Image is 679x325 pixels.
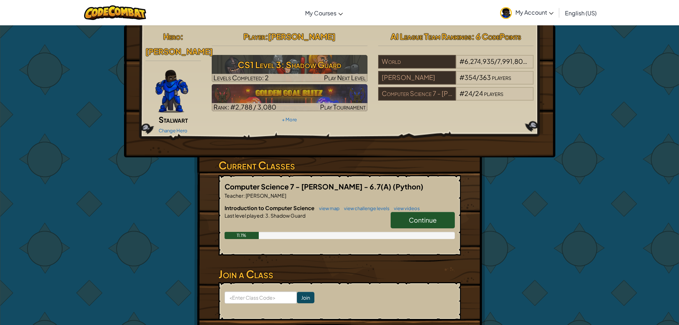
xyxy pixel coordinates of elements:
a: view videos [390,205,420,211]
a: My Courses [302,3,346,22]
span: English (US) [565,9,597,17]
a: view map [315,205,340,211]
span: [PERSON_NAME] [245,192,286,199]
div: Computer Science 7 - [PERSON_NAME] - 6.7(A) [378,87,456,101]
a: [PERSON_NAME]#354/363players [378,78,534,86]
span: 3. [264,212,270,219]
input: Join [297,292,314,303]
h3: CS1 Level 3: Shadow Guard [212,57,367,73]
span: : [265,31,268,41]
h3: Join a Class [218,266,461,282]
span: Play Next Level [324,73,366,82]
span: Player [243,31,265,41]
input: <Enter Class Code> [225,291,297,304]
span: Play Tournament [320,103,366,111]
span: Computer Science 7 - [PERSON_NAME] - 6.7(A) [225,182,393,191]
span: : [180,31,183,41]
span: 7,991,802 [497,57,527,65]
div: 11.1% [225,232,259,239]
span: AI League Team Rankings [391,31,472,41]
a: Computer Science 7 - [PERSON_NAME] - 6.7(A)#24/24players [378,94,534,102]
span: Teacher [225,192,243,199]
span: : 6 CodePoints [472,31,521,41]
span: My Courses [305,9,336,17]
span: : [263,212,264,219]
span: # [459,57,464,65]
span: : [243,192,245,199]
img: CS1 Level 3: Shadow Guard [212,55,367,82]
div: [PERSON_NAME] [378,71,456,85]
span: [PERSON_NAME] [268,31,335,41]
span: 24 [464,89,472,97]
h3: Current Classes [218,157,461,173]
img: CodeCombat logo [84,5,146,20]
a: My Account [497,1,557,24]
a: Play Next Level [212,55,367,82]
span: Rank: #2,788 / 3,080 [214,103,276,111]
span: 6,274,935 [464,57,494,65]
span: My Account [515,9,554,16]
span: Hero [163,31,180,41]
a: Rank: #2,788 / 3,080Play Tournament [212,84,367,111]
span: Levels Completed: 2 [214,73,269,82]
span: 354 [464,73,476,81]
span: 363 [479,73,491,81]
img: avatar [500,7,512,19]
span: Stalwart [159,115,188,125]
div: World [378,55,456,68]
img: Golden Goal [212,84,367,111]
span: # [459,89,464,97]
span: 24 [475,89,483,97]
span: [PERSON_NAME] [145,46,213,56]
span: players [528,57,547,65]
span: # [459,73,464,81]
span: / [494,57,497,65]
span: / [476,73,479,81]
span: Introduction to Computer Science [225,204,315,211]
a: view challenge levels [340,205,390,211]
a: World#6,274,935/7,991,802players [378,62,534,70]
a: English (US) [561,3,600,22]
a: Change Hero [159,128,187,133]
span: players [484,89,503,97]
span: Shadow Guard [270,212,305,219]
span: (Python) [393,182,423,191]
span: players [492,73,511,81]
span: Last level played [225,212,263,219]
a: + More [282,117,297,122]
span: Continue [409,216,437,224]
span: / [472,89,475,97]
img: Gordon-selection-pose.png [155,70,188,113]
